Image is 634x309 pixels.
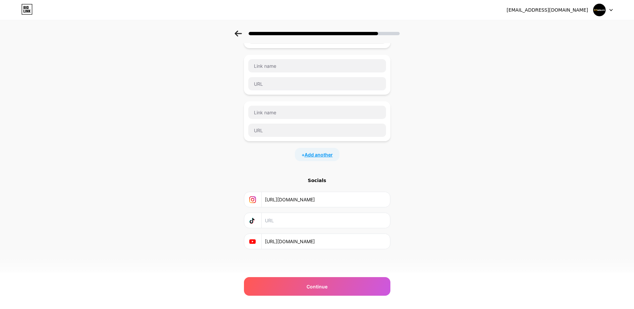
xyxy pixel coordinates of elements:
[307,283,327,290] span: Continue
[248,124,386,137] input: URL
[295,148,339,161] div: +
[244,177,390,184] div: Socials
[265,192,386,207] input: URL
[305,151,333,158] span: Add another
[265,234,386,249] input: URL
[593,4,606,16] img: 3wincfd
[248,59,386,72] input: Link name
[265,213,386,228] input: URL
[248,77,386,90] input: URL
[507,7,588,14] div: [EMAIL_ADDRESS][DOMAIN_NAME]
[248,106,386,119] input: Link name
